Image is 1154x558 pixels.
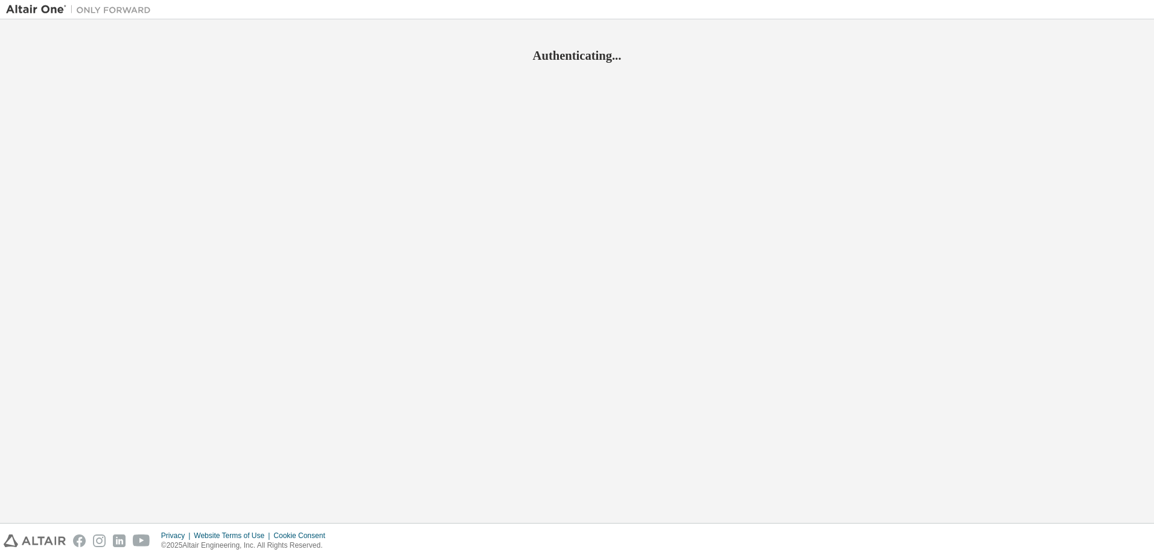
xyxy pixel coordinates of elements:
img: facebook.svg [73,534,86,547]
img: altair_logo.svg [4,534,66,547]
img: linkedin.svg [113,534,126,547]
div: Privacy [161,531,194,540]
img: youtube.svg [133,534,150,547]
img: instagram.svg [93,534,106,547]
img: Altair One [6,4,157,16]
div: Cookie Consent [273,531,332,540]
div: Website Terms of Use [194,531,273,540]
p: © 2025 Altair Engineering, Inc. All Rights Reserved. [161,540,333,551]
h2: Authenticating... [6,48,1148,63]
